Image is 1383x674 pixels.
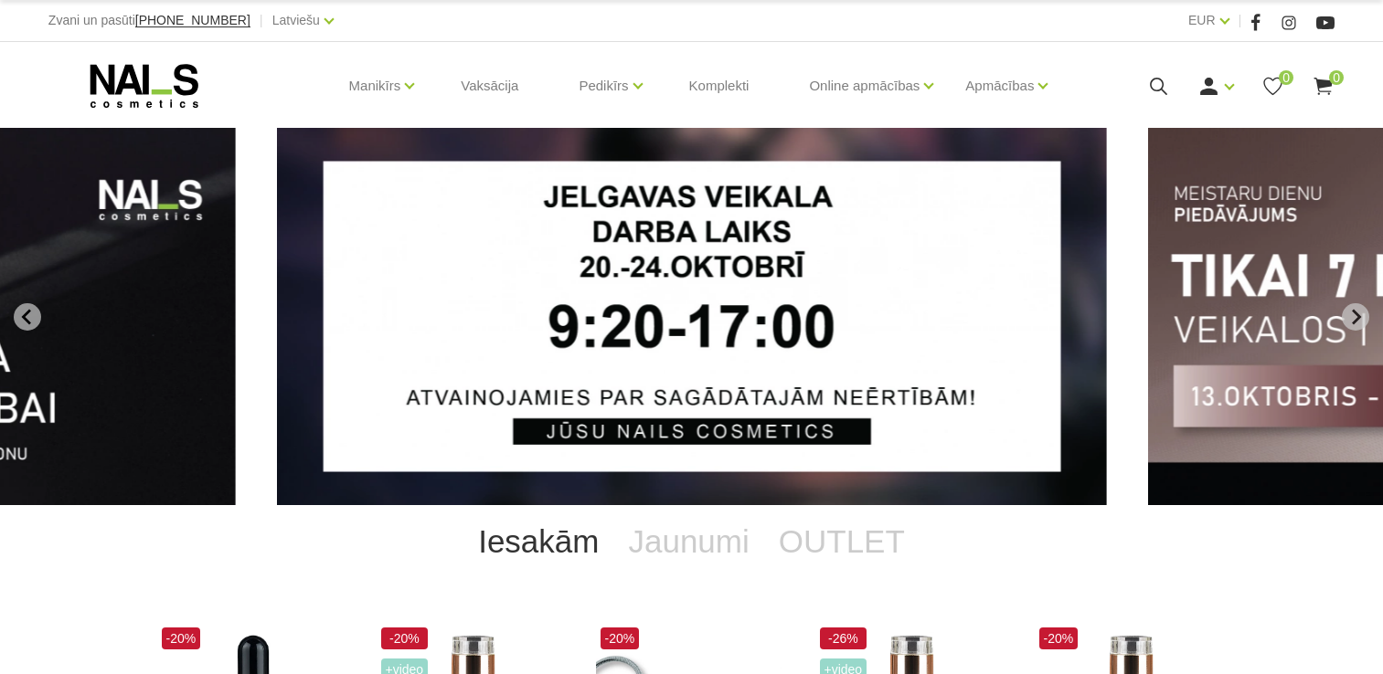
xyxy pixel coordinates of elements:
a: 0 [1312,75,1335,98]
a: Latviešu [272,9,320,31]
span: 0 [1279,70,1293,85]
span: -20% [162,627,201,649]
a: Jaunumi [613,505,763,578]
span: -20% [381,627,429,649]
a: EUR [1188,9,1216,31]
a: Online apmācības [809,49,920,122]
button: Go to last slide [14,303,41,331]
a: Pedikīrs [579,49,628,122]
div: Zvani un pasūti [48,9,250,32]
span: -20% [601,627,640,649]
a: Vaksācija [446,42,533,130]
a: Komplekti [675,42,764,130]
span: | [260,9,263,32]
li: 1 of 13 [277,128,1107,505]
button: Next slide [1342,303,1369,331]
a: Apmācības [965,49,1034,122]
a: 0 [1261,75,1284,98]
a: Iesakām [463,505,613,578]
a: Manikīrs [349,49,401,122]
span: 0 [1329,70,1344,85]
span: -26% [820,627,867,649]
span: | [1239,9,1242,32]
span: [PHONE_NUMBER] [135,13,250,27]
a: [PHONE_NUMBER] [135,14,250,27]
a: OUTLET [764,505,920,578]
span: -20% [1039,627,1079,649]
